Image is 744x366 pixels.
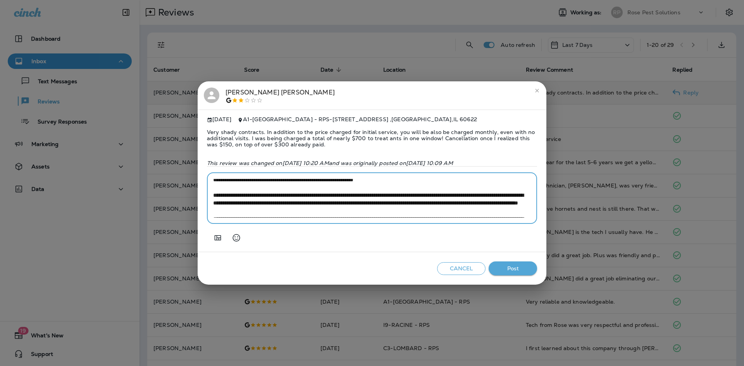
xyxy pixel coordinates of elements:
[489,261,537,276] button: Post
[207,123,537,154] span: Very shady contracts. In addition to the price charged for initial service, you will be also be c...
[243,116,477,123] span: A1-[GEOGRAPHIC_DATA] - RPS - [STREET_ADDRESS] , [GEOGRAPHIC_DATA] , IL 60622
[329,160,453,167] span: and was originally posted on [DATE] 10:09 AM
[229,230,244,246] button: Select an emoji
[207,116,231,123] span: [DATE]
[437,262,486,275] button: Cancel
[210,230,226,246] button: Add in a premade template
[226,88,335,104] div: [PERSON_NAME] [PERSON_NAME]
[531,84,543,97] button: close
[207,160,537,166] p: This review was changed on [DATE] 10:20 AM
